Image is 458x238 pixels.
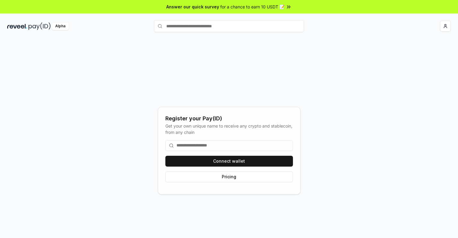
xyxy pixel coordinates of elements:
img: reveel_dark [7,23,27,30]
div: Register your Pay(ID) [165,114,293,123]
button: Connect wallet [165,156,293,167]
img: pay_id [29,23,51,30]
button: Pricing [165,171,293,182]
span: for a chance to earn 10 USDT 📝 [220,4,285,10]
div: Get your own unique name to receive any crypto and stablecoin, from any chain [165,123,293,135]
span: Answer our quick survey [166,4,219,10]
div: Alpha [52,23,69,30]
